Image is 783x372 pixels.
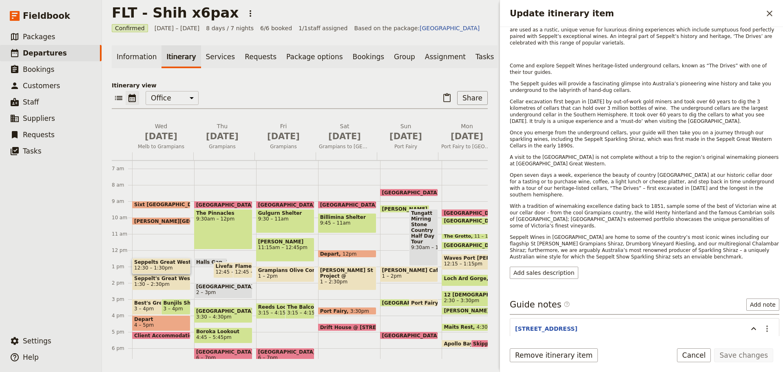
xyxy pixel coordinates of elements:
[132,143,190,150] span: Melb to Grampians
[23,33,55,41] span: Packages
[380,266,438,282] div: [PERSON_NAME] Cafe. Tel: [PHONE_NUMBER]1 – 2pm
[23,10,70,22] span: Fieldbook
[196,308,250,314] span: [GEOGRAPHIC_DATA]
[134,316,188,322] span: Depart
[112,296,132,303] div: 3 pm
[510,130,773,149] span: Once you emerge from the underground cellars, your guide will then take you on a journey through ...
[194,258,227,266] div: Halls Gap12:30pm
[196,216,250,222] span: 9:30am – 12pm
[444,243,504,248] span: [GEOGRAPHIC_DATA]
[746,298,779,311] button: Add note
[287,310,323,316] span: 3:15 – 4:15pm
[197,122,248,143] h2: Thu
[442,209,500,217] div: [GEOGRAPHIC_DATA]
[112,45,161,68] a: Information
[161,299,190,315] div: Bunjils Shelter3 – 4pm
[409,299,438,307] div: Port Fairy
[196,284,250,290] span: [GEOGRAPHIC_DATA]
[112,263,132,270] div: 1 pm
[510,99,770,124] span: Cellar excavation first begun in [DATE] by out-of-work gold miners and took over 60 years to dig ...
[442,234,500,239] div: The Grotto11 – 11:15am
[510,63,768,75] span: Come and explore Seppelt Wines heritage-listed underground cellars, known as “The Drives” with on...
[23,82,60,90] span: Customers
[132,217,190,225] div: [PERSON_NAME][GEOGRAPHIC_DATA]
[442,242,500,249] div: [GEOGRAPHIC_DATA]
[194,209,252,249] div: The Pinnacles9:30am – 12pm
[320,220,374,226] span: 9:45 – 11am
[382,267,436,273] span: [PERSON_NAME] Cafe. Tel: [PHONE_NUMBER]
[112,247,132,254] div: 12 pm
[377,122,438,152] button: Sun [DATE]Port Fairy
[444,234,474,239] span: The Grotto
[258,349,312,355] span: [GEOGRAPHIC_DATA]
[380,332,438,339] div: [GEOGRAPHIC_DATA]
[201,45,240,68] a: Services
[382,273,402,279] span: 1 – 2pm
[382,333,443,338] span: [GEOGRAPHIC_DATA]
[510,154,780,167] span: A visit to the [GEOGRAPHIC_DATA] is not complete without a trip to the region’s original winemaki...
[564,301,570,307] span: ​
[354,24,480,32] span: Based on the package:
[254,122,316,152] button: Fri [DATE]Grampians
[320,214,374,220] span: Billimina Shelter
[510,7,763,20] h2: Update itinerary item
[515,325,577,333] button: [STREET_ADDRESS]
[258,355,278,361] span: 6 – 7pm
[444,298,479,303] span: 2:30 – 3:30pm
[135,130,187,143] span: [DATE]
[510,172,776,198] span: Open seven days a week, experience the beauty of country [GEOGRAPHIC_DATA] at our historic cellar...
[411,300,441,305] span: Port Fairy
[471,45,499,68] a: Tasks
[380,299,429,307] div: [GEOGRAPHIC_DATA]
[256,303,305,319] div: Reeds Lookout3:15 – 4:15pm
[194,327,252,343] div: Boroka Lookout4:45 – 5:45pm
[380,130,431,143] span: [DATE]
[444,210,504,216] span: [GEOGRAPHIC_DATA]
[318,323,376,331] div: Drift House @ [STREET_ADDRESS]
[243,7,257,20] button: Actions
[132,332,190,339] div: Client Accommodation
[420,25,480,31] a: [GEOGRAPHIC_DATA]
[677,348,711,362] button: Cancel
[194,283,252,298] div: [GEOGRAPHIC_DATA]2 – 3pm
[112,182,132,188] div: 8 am
[134,300,179,306] span: Best's Great Western Winery
[510,14,779,46] span: [DATE], thousands of tourists a year, from all over the world visit the Seppelt Winery to explore...
[444,341,476,346] span: Apollo Bay
[281,45,347,68] a: Package options
[112,24,148,32] span: Confirmed
[196,290,216,295] span: 2 – 3pm
[380,189,438,196] div: [GEOGRAPHIC_DATA]
[258,130,309,143] span: [DATE]
[194,307,252,323] div: [GEOGRAPHIC_DATA]3:30 – 4:30pm
[442,217,500,225] div: [GEOGRAPHIC_DATA]
[132,274,190,290] div: Seppelt's Great Western1:30 – 2:30pm
[134,276,188,281] span: Seppelt's Great Western
[112,198,132,205] div: 9 am
[226,259,248,265] span: 12:30pm
[316,122,377,152] button: Sat [DATE]Grampians to [GEOGRAPHIC_DATA]
[442,307,500,315] div: [PERSON_NAME] Steps
[112,91,126,105] button: List view
[126,91,139,105] button: Calendar view
[564,301,570,311] span: ​
[112,214,132,221] div: 10 am
[510,81,773,93] span: The Seppelt guides will provide a fascinating glimpse into Australia’s pioneering wine history an...
[196,202,257,207] span: [GEOGRAPHIC_DATA]
[134,322,154,328] span: 4 – 5pm
[240,45,281,68] a: Requests
[444,276,490,281] span: Loch Ard Gorge
[318,307,376,315] div: Port Fairy3:30pm
[343,251,357,256] span: 12pm
[235,269,273,275] span: 12:45 – 1:45pm
[382,300,443,305] span: [GEOGRAPHIC_DATA]
[134,202,208,207] span: Sixt [GEOGRAPHIC_DATA]
[132,299,181,315] div: Best's Great Western Winery3 – 4pm
[112,280,132,286] div: 2 pm
[196,355,216,361] span: 6 – 7pm
[132,122,193,152] button: Wed [DATE]Melb to Grampians
[258,310,294,316] span: 3:15 – 4:15pm
[320,308,350,314] span: Port Fairy
[440,91,454,105] button: Paste itinerary item
[194,201,252,209] div: [GEOGRAPHIC_DATA]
